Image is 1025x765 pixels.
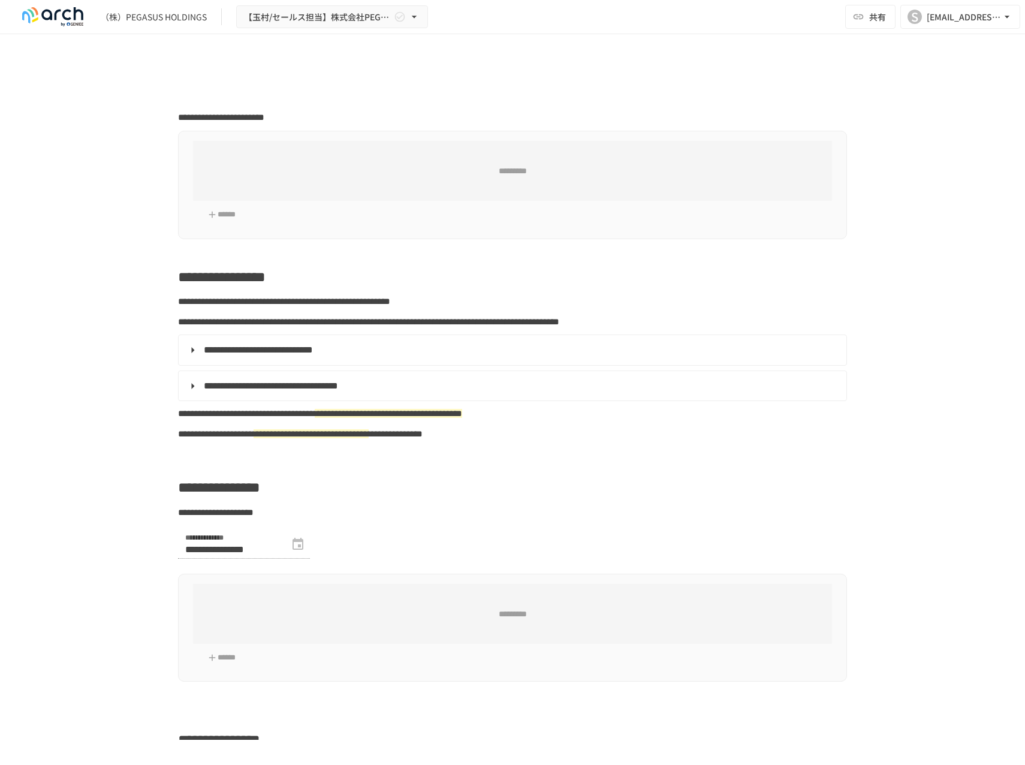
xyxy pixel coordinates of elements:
div: S [908,10,922,24]
button: 共有 [845,5,896,29]
img: logo-default@2x-9cf2c760.svg [14,7,91,26]
span: 共有 [869,10,886,23]
button: S[EMAIL_ADDRESS][DOMAIN_NAME] [900,5,1020,29]
div: [EMAIL_ADDRESS][DOMAIN_NAME] [927,10,1001,25]
button: 【玉村/セールス担当】株式会社PEGASUS HOLDINGS様_初期設定サポート [236,5,428,29]
div: （株）PEGASUS HOLDINGS [101,11,207,23]
span: 【玉村/セールス担当】株式会社PEGASUS HOLDINGS様_初期設定サポート [244,10,391,25]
